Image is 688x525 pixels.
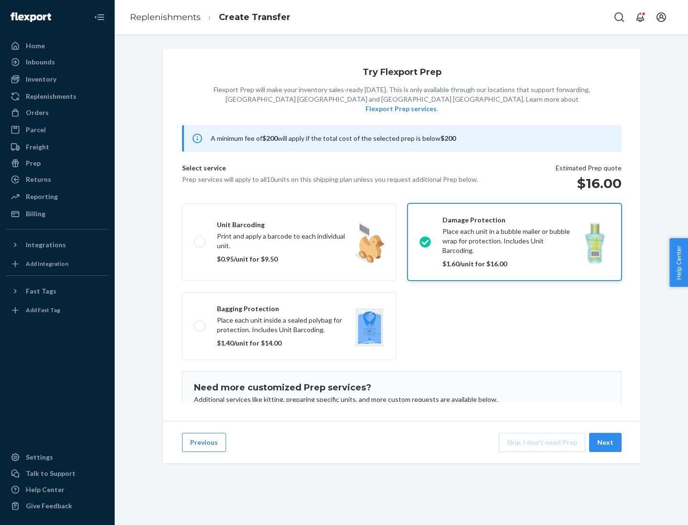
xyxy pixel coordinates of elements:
div: Orders [26,108,49,117]
a: Prep [6,156,109,171]
div: Returns [26,175,51,184]
div: Integrations [26,240,66,250]
a: Orders [6,105,109,120]
div: Inbounds [26,57,55,67]
a: Parcel [6,122,109,137]
button: Open account menu [652,8,671,27]
h1: $16.00 [556,175,622,192]
div: Add Integration [26,260,68,268]
div: Reporting [26,192,58,201]
button: Previous [182,433,226,452]
a: Replenishments [6,89,109,104]
button: Help Center [669,238,688,287]
div: Fast Tags [26,286,56,296]
a: Create Transfer [219,12,290,22]
div: Give Feedback [26,501,72,511]
p: Prep services will apply to all 10 units on this shipping plan unless you request additional Prep... [182,175,478,184]
img: Flexport logo [11,12,51,22]
div: Prep [26,158,41,168]
p: Select service [182,163,478,175]
button: Integrations [6,237,109,252]
a: Inventory [6,72,109,87]
a: Help Center [6,482,109,497]
div: Replenishments [26,92,76,101]
button: Fast Tags [6,283,109,299]
button: Open Search Box [610,8,629,27]
a: Billing [6,206,109,221]
h1: Need more customized Prep services? [194,383,610,393]
p: Estimated Prep quote [556,163,622,173]
ol: breadcrumbs [122,3,298,31]
a: Returns [6,172,109,187]
button: Skip, I don't need Prep [499,433,585,452]
button: Give Feedback [6,498,109,514]
div: Settings [26,452,53,462]
a: Home [6,38,109,53]
div: Inventory [26,74,56,84]
button: Flexport Prep services [365,104,437,114]
div: Home [26,41,45,51]
a: Add Fast Tag [6,303,109,318]
span: A minimum fee of will apply if the total cost of the selected prep is below [211,134,456,142]
a: Freight [6,139,109,155]
p: Flexport Prep will make your inventory sales-ready [DATE]. This is only available through our loc... [214,85,590,114]
a: Replenishments [130,12,201,22]
button: Next [589,433,622,452]
h1: Try Flexport Prep [363,68,441,77]
div: Help Center [26,485,64,494]
div: Freight [26,142,49,152]
a: Inbounds [6,54,109,70]
a: Settings [6,450,109,465]
div: Add Fast Tag [26,306,60,314]
a: Reporting [6,189,109,204]
p: Additional services like kitting, preparing specific units, and more custom requests are availabl... [194,395,610,404]
a: Add Integration [6,256,109,272]
button: Close Navigation [90,8,109,27]
a: Talk to Support [6,466,109,481]
b: $200 [262,134,278,142]
b: $200 [441,134,456,142]
div: Parcel [26,125,46,135]
div: Talk to Support [26,469,75,478]
div: Billing [26,209,45,219]
button: Open notifications [631,8,650,27]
